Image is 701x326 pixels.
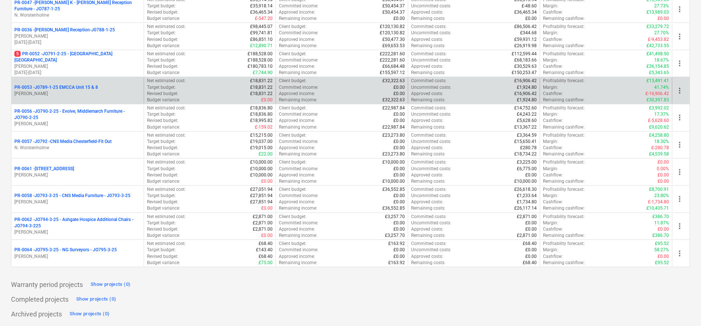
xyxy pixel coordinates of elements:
p: Budget variance : [147,97,180,103]
p: £0.00 [658,172,669,178]
span: more_vert [675,113,684,122]
p: £13,367.22 [514,124,537,130]
p: Remaining costs : [411,124,445,130]
p: Approved income : [279,199,315,205]
p: £9,620.62 [649,124,669,130]
p: £7,744.90 [253,70,273,76]
p: £0.00 [393,15,405,22]
p: Remaining costs : [411,70,445,76]
span: more_vert [675,86,684,95]
p: £0.00 [393,91,405,97]
p: £32,322.63 [382,97,405,103]
p: Approved costs : [411,36,443,43]
p: Client budget : [279,132,306,139]
p: Target budget : [147,111,176,118]
p: £30,529.63 [514,63,537,70]
p: Net estimated cost : [147,214,186,220]
p: £-1,734.80 [648,199,669,205]
p: Remaining cashflow : [543,43,585,49]
p: £10,000.00 [250,172,273,178]
p: £-159.02 [255,124,273,130]
p: Remaining income : [279,205,317,211]
p: £0.00 [525,172,537,178]
p: Cashflow : [543,91,563,97]
p: £0.00 [393,139,405,145]
p: Remaining cashflow : [543,97,585,103]
p: £188,528.00 [248,57,273,63]
p: £3,992.02 [649,105,669,111]
button: Show projects (0) [89,279,132,291]
p: Margin : [543,30,558,36]
p: Committed income : [279,30,318,36]
p: 18.67% [654,57,669,63]
p: Net estimated cost : [147,51,186,57]
p: [PERSON_NAME] [14,199,141,205]
p: Committed costs : [411,24,446,30]
p: £0.00 [393,84,405,91]
p: Approved costs : [411,91,443,97]
p: £-48.60 [522,3,537,9]
p: Cashflow : [543,36,563,43]
p: £112,599.44 [512,51,537,57]
p: Margin : [543,166,558,172]
p: Target budget : [147,193,176,199]
p: PR-0036 - [PERSON_NAME] Reception-J0788-1-25 [14,27,115,33]
p: £42,733.55 [646,43,669,49]
p: £150,253.47 [512,70,537,76]
p: Approved income : [279,9,315,15]
p: £22,987.84 [382,124,405,130]
p: PR-0053 - J0789-1-25 EMCCA Unit 15 & 8 [14,84,98,91]
div: PR-0064 -JO795-3-25 - NG Surveyors - JO795-3-25[PERSON_NAME] [14,247,141,259]
p: Revised budget : [147,91,178,97]
p: £0.00 [658,178,669,185]
p: £5,628.60 [517,118,537,124]
p: Cashflow : [543,172,563,178]
p: Budget variance : [147,178,180,185]
span: more_vert [675,32,684,41]
p: Profitability forecast : [543,105,585,111]
p: £86,851.10 [250,36,273,43]
p: PR-0057 - J0792 -CNS Media Chesterfield-Fit Out [14,139,112,145]
p: £222,281.60 [380,51,405,57]
p: Profitability forecast : [543,24,585,30]
p: £0.00 [658,159,669,165]
p: Remaining cashflow : [543,205,585,211]
p: Target budget : [147,139,176,145]
p: Budget variance : [147,70,180,76]
p: £120,130.82 [380,24,405,30]
p: £19,037.00 [250,139,273,145]
p: Uncommitted costs : [411,166,451,172]
p: £4,539.58 [649,151,669,157]
p: Approved income : [279,145,315,151]
p: Remaining income : [279,178,317,185]
p: £50,477.30 [382,36,405,43]
p: Cashflow : [543,63,563,70]
p: £18,831.22 [250,78,273,84]
p: Profitability forecast : [543,132,585,139]
p: £68,183.66 [514,57,537,63]
div: PR-0058 -J0793-3-25 - CNS Media Furniture - J0793-3-25[PERSON_NAME] [14,193,141,205]
p: Remaining income : [279,124,317,130]
p: Approved income : [279,63,315,70]
p: £36,154.85 [646,63,669,70]
p: Net estimated cost : [147,186,186,193]
p: £10,000.00 [250,159,273,165]
p: Margin : [543,111,558,118]
p: Remaining costs : [411,97,445,103]
div: PR-0056 -JO790-2-25 - Evolve, Middlemarch Furniture - JO790-2-25[PERSON_NAME] [14,108,141,127]
p: Cashflow : [543,145,563,151]
p: Target budget : [147,166,176,172]
p: £86,506.42 [514,24,537,30]
p: Margin : [543,139,558,145]
p: 27.70% [654,30,669,36]
p: Approved costs : [411,63,443,70]
p: £36,465.34 [514,9,537,15]
p: £10,000.00 [382,178,405,185]
p: £180,783.10 [248,63,273,70]
p: Net estimated cost : [147,159,186,165]
button: Show projects (0) [68,308,111,320]
p: PR-0056 - JO790-2-25 - Evolve, Middlemarch Furniture - JO790-2-25 [14,108,141,121]
p: Committed costs : [411,105,446,111]
p: Remaining cashflow : [543,151,585,157]
div: Show projects (0) [76,295,116,304]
